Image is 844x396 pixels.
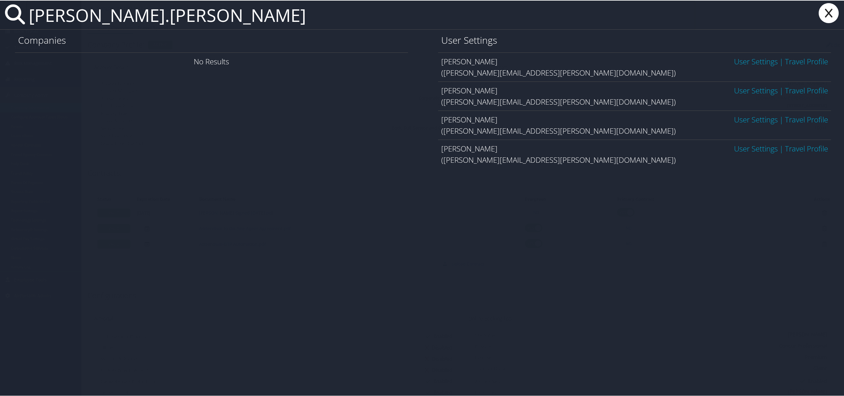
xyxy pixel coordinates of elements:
span: [PERSON_NAME] [441,114,497,124]
h1: Companies [18,33,405,46]
a: View OBT Profile [785,114,828,124]
a: View OBT Profile [785,56,828,66]
span: [PERSON_NAME] [441,56,497,66]
span: [PERSON_NAME] [441,85,497,95]
span: [PERSON_NAME] [441,143,497,153]
a: View OBT Profile [785,85,828,95]
div: No Results [15,52,408,70]
span: | [778,143,785,153]
a: View OBT Profile [785,143,828,153]
div: ([PERSON_NAME][EMAIL_ADDRESS][PERSON_NAME][DOMAIN_NAME]) [441,96,828,107]
div: ([PERSON_NAME][EMAIL_ADDRESS][PERSON_NAME][DOMAIN_NAME]) [441,125,828,136]
span: | [778,85,785,95]
span: | [778,56,785,66]
a: User Settings [734,143,778,153]
a: User Settings [734,85,778,95]
h1: User Settings [441,33,828,46]
a: User Settings [734,56,778,66]
span: | [778,114,785,124]
a: User Settings [734,114,778,124]
div: ([PERSON_NAME][EMAIL_ADDRESS][PERSON_NAME][DOMAIN_NAME]) [441,67,828,78]
div: ([PERSON_NAME][EMAIL_ADDRESS][PERSON_NAME][DOMAIN_NAME]) [441,154,828,165]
